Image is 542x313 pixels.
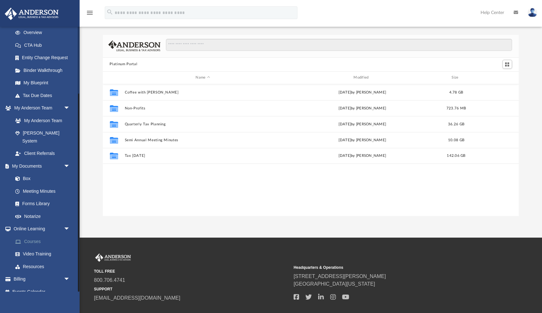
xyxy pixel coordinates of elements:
[166,39,512,51] input: Search files and folders
[9,147,76,160] a: Client Referrals
[449,90,463,94] span: 4.78 GB
[9,260,80,273] a: Resources
[4,285,80,298] a: Events Calendar
[9,127,76,147] a: [PERSON_NAME] System
[284,105,441,111] div: [DATE] by [PERSON_NAME]
[9,235,80,248] a: Courses
[294,265,489,270] small: Headquarters & Operations
[294,274,386,279] a: [STREET_ADDRESS][PERSON_NAME]
[4,223,80,235] a: Online Learningarrow_drop_down
[448,122,464,126] span: 36.26 GB
[284,153,441,159] div: [DATE] by [PERSON_NAME]
[9,172,73,185] a: Box
[528,8,537,17] img: User Pic
[64,273,76,286] span: arrow_drop_down
[94,286,289,292] small: SUPPORT
[4,102,76,115] a: My Anderson Teamarrow_drop_down
[94,295,180,301] a: [EMAIL_ADDRESS][DOMAIN_NAME]
[447,154,465,157] span: 142.06 GB
[9,248,76,261] a: Video Training
[9,89,80,102] a: Tax Due Dates
[9,77,76,89] a: My Blueprint
[294,281,375,287] a: [GEOGRAPHIC_DATA][US_STATE]
[64,160,76,173] span: arrow_drop_down
[64,223,76,236] span: arrow_drop_down
[284,137,441,143] div: [DATE] by [PERSON_NAME]
[446,106,466,110] span: 723.76 MB
[103,84,519,216] div: grid
[4,160,76,172] a: My Documentsarrow_drop_down
[9,26,80,39] a: Overview
[86,12,94,17] a: menu
[9,210,76,223] a: Notarize
[125,154,281,158] button: Tax [DATE]
[284,89,441,95] div: [DATE] by [PERSON_NAME]
[94,254,132,262] img: Anderson Advisors Platinum Portal
[284,121,441,127] div: [DATE] by [PERSON_NAME]
[94,277,125,283] a: 800.706.4741
[9,114,73,127] a: My Anderson Team
[472,75,516,80] div: id
[9,64,80,77] a: Binder Walkthrough
[9,198,73,210] a: Forms Library
[125,106,281,110] button: Non-Profits
[94,268,289,274] small: TOLL FREE
[9,185,76,198] a: Meeting Minutes
[106,9,113,16] i: search
[503,60,512,69] button: Switch to Grid View
[64,102,76,115] span: arrow_drop_down
[9,39,80,52] a: CTA Hub
[4,273,80,286] a: Billingarrow_drop_down
[124,75,281,80] div: Name
[443,75,469,80] div: Size
[448,138,464,142] span: 10.08 GB
[3,8,61,20] img: Anderson Advisors Platinum Portal
[284,75,440,80] div: Modified
[105,75,121,80] div: id
[125,138,281,142] button: Semi Annual Meeting Minutes
[125,90,281,94] button: Coffee with [PERSON_NAME]
[125,122,281,126] button: Quarterly Tax Planning
[86,9,94,17] i: menu
[9,52,80,64] a: Entity Change Request
[110,61,137,67] button: Platinum Portal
